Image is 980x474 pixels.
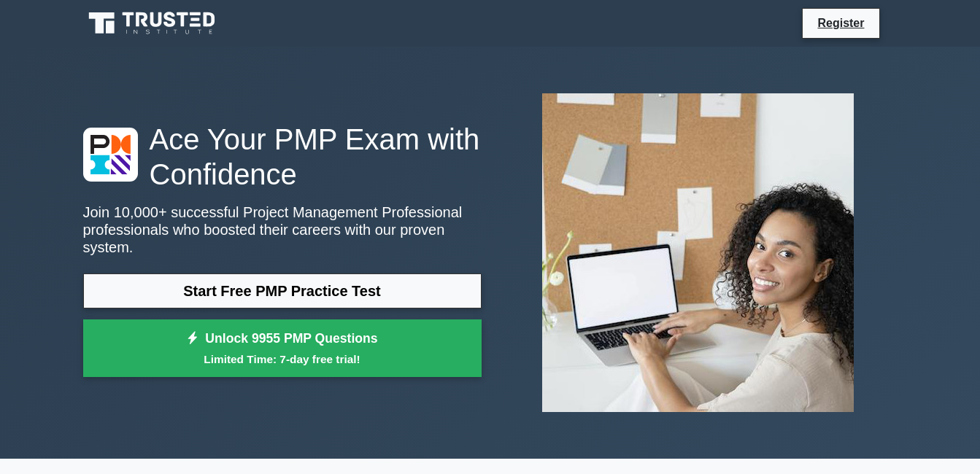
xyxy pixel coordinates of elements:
[83,319,482,378] a: Unlock 9955 PMP QuestionsLimited Time: 7-day free trial!
[83,122,482,192] h1: Ace Your PMP Exam with Confidence
[83,203,482,256] p: Join 10,000+ successful Project Management Professional professionals who boosted their careers w...
[101,351,463,368] small: Limited Time: 7-day free trial!
[83,273,482,308] a: Start Free PMP Practice Test
[809,14,873,32] a: Register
